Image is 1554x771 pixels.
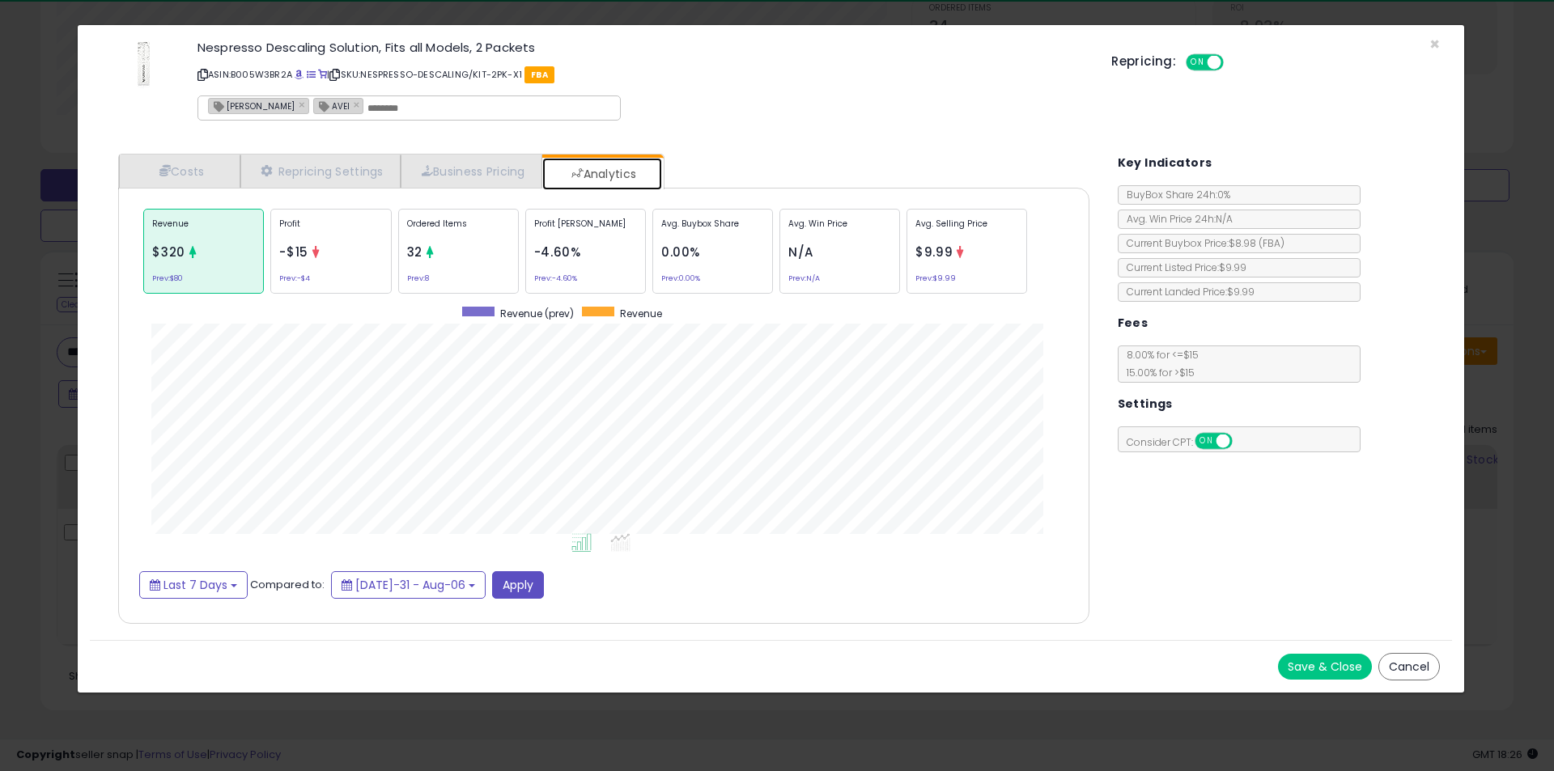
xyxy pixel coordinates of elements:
a: Your listing only [318,68,327,81]
h5: Key Indicators [1118,153,1212,173]
span: OFF [1221,56,1247,70]
a: × [354,97,363,112]
span: 0.00% [661,244,700,261]
p: Profit [PERSON_NAME] [534,218,637,242]
a: Business Pricing [401,155,542,188]
span: -$15 [279,244,308,261]
span: AVEI [314,99,350,112]
span: $9.99 [915,244,953,261]
a: Costs [119,155,240,188]
img: 31nwTtz2IHL._SL60_.jpg [138,41,150,90]
p: Profit [279,218,382,242]
a: BuyBox page [295,68,304,81]
small: Prev: 8 [407,276,429,281]
span: ON [1187,56,1208,70]
span: Compared to: [250,576,325,591]
span: $320 [152,244,185,261]
small: Prev: $9.99 [915,276,956,281]
p: ASIN: B005W3BR2A | SKU: NESPRESSO-DESCALING/KIT-2PK-X1 [197,61,1087,87]
span: × [1429,32,1440,56]
span: N/A [788,244,813,261]
p: Avg. Buybox Share [661,218,764,242]
span: [PERSON_NAME] [209,99,295,112]
span: Avg. Win Price 24h: N/A [1119,212,1233,226]
a: Repricing Settings [240,155,401,188]
span: OFF [1229,434,1255,448]
h5: Repricing: [1111,55,1176,68]
span: [DATE]-31 - Aug-06 [355,577,465,593]
small: Prev: -4.60% [534,276,577,281]
span: 32 [407,244,422,261]
span: Consider CPT: [1119,435,1254,449]
span: Last 7 Days [163,577,227,593]
p: Avg. Win Price [788,218,891,242]
p: Avg. Selling Price [915,218,1018,242]
span: BuyBox Share 24h: 0% [1119,188,1230,201]
p: Revenue [152,218,255,242]
a: × [299,97,308,112]
a: All offer listings [307,68,316,81]
span: ( FBA ) [1259,236,1284,250]
span: Current Buybox Price: [1119,236,1284,250]
p: Ordered Items [407,218,510,242]
span: 8.00 % for <= $15 [1119,348,1199,379]
span: 15.00 % for > $15 [1119,366,1195,379]
button: Save & Close [1278,654,1372,680]
span: Current Landed Price: $9.99 [1119,285,1255,299]
h3: Nespresso Descaling Solution, Fits all Models, 2 Packets [197,41,1087,53]
span: -4.60% [534,244,581,261]
small: Prev: $80 [152,276,183,281]
button: Apply [492,571,544,599]
span: ON [1196,434,1216,448]
small: Prev: -$4 [279,276,310,281]
span: FBA [524,66,554,83]
span: $8.98 [1229,236,1284,250]
small: Prev: 0.00% [661,276,700,281]
small: Prev: N/A [788,276,820,281]
h5: Fees [1118,313,1149,333]
a: Analytics [542,158,662,190]
span: Revenue (prev) [500,307,574,320]
span: Current Listed Price: $9.99 [1119,261,1246,274]
span: Revenue [620,307,662,320]
button: Cancel [1378,653,1440,680]
h5: Settings [1118,394,1173,414]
